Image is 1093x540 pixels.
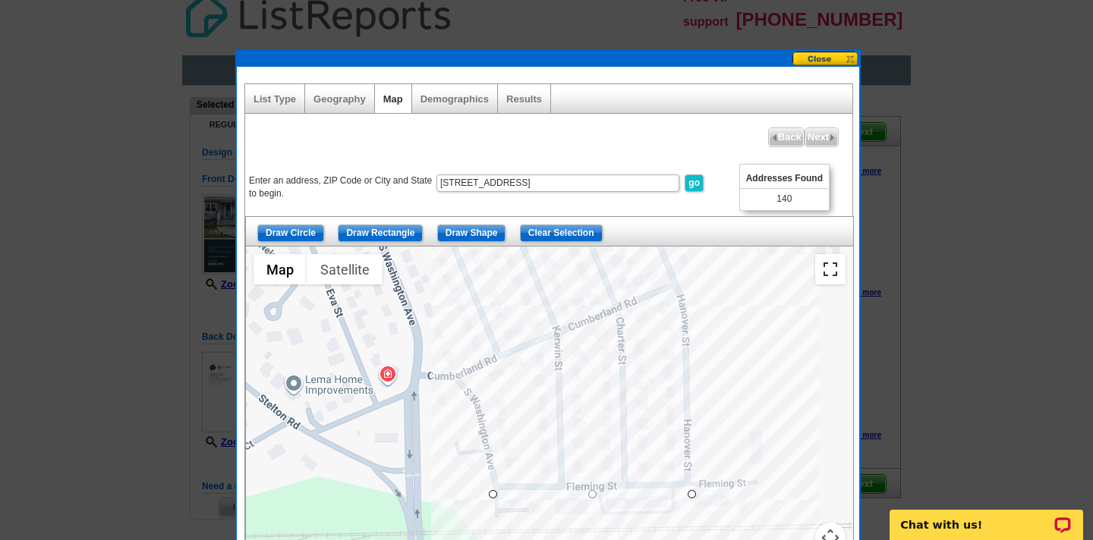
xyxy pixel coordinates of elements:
input: Draw Shape [437,224,506,242]
span: Next [805,128,838,146]
a: List Type [254,93,296,105]
a: Results [506,93,542,105]
button: Show satellite imagery [307,254,383,284]
button: Show street map [254,254,307,284]
input: go [685,174,704,192]
iframe: LiveChat chat widget [880,492,1093,540]
span: 140 [776,193,792,206]
a: Map [383,93,403,105]
label: Enter an address, ZIP Code or City and State to begin. [249,174,435,200]
span: Addresses Found [740,169,829,189]
input: Draw Circle [257,224,324,242]
a: Geography [313,93,366,105]
a: Demographics [421,93,489,105]
img: button-next-arrow-gray.png [829,134,836,141]
input: Draw Rectangle [338,224,423,242]
img: button-prev-arrow-gray.png [771,134,778,141]
button: Toggle fullscreen view [815,254,846,284]
span: Back [769,128,804,146]
input: Clear Selection [520,224,603,242]
a: Back [768,127,805,147]
a: Next [805,127,839,147]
